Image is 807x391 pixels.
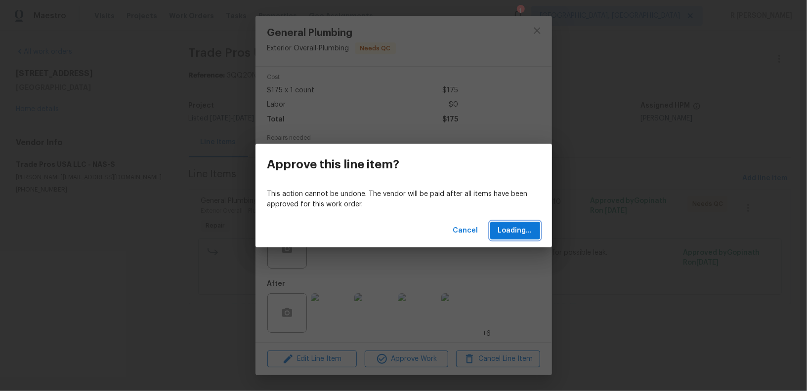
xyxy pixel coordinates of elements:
span: Loading... [498,225,532,237]
p: This action cannot be undone. The vendor will be paid after all items have been approved for this... [267,189,540,210]
h3: Approve this line item? [267,157,400,171]
button: Loading... [490,222,540,240]
span: Cancel [453,225,478,237]
button: Cancel [449,222,482,240]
